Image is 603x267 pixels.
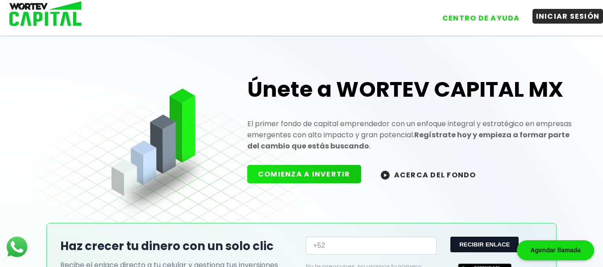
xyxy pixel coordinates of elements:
[247,130,570,151] strong: Regístrate hoy y empieza a formar parte del cambio que estás buscando
[370,165,487,184] button: ACERCA DEL FONDO
[381,171,390,180] img: wortev-capital-acerca-del-fondo
[430,4,524,25] a: CENTRO DE AYUDA
[247,165,361,183] button: COMIENZA A INVERTIR
[450,237,519,252] button: RECIBIR ENLACE
[4,234,29,259] img: logos_whatsapp-icon.242b2217.svg
[247,118,573,152] p: El primer fondo de capital emprendedor con un enfoque integral y estratégico en empresas emergent...
[60,238,297,255] h2: Haz crecer tu dinero con un solo clic
[247,169,370,179] a: COMIENZA A INVERTIR
[247,75,573,104] h1: Únete a WORTEV CAPITAL MX
[439,11,524,25] button: CENTRO DE AYUDA
[517,240,594,260] div: Agendar llamada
